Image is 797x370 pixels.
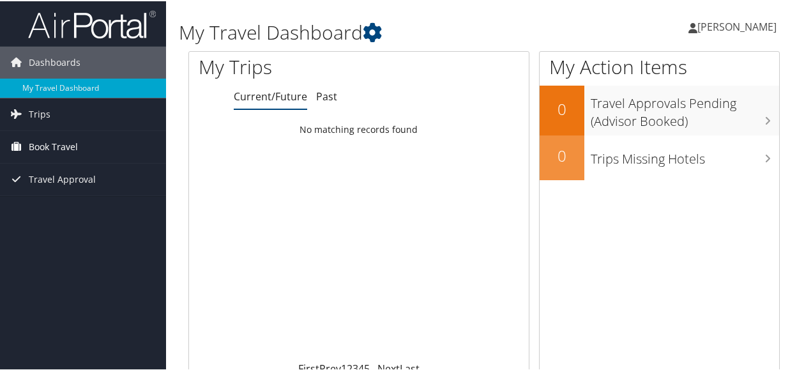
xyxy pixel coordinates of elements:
h3: Travel Approvals Pending (Advisor Booked) [591,87,779,129]
h2: 0 [540,97,584,119]
a: Current/Future [234,88,307,102]
span: Dashboards [29,45,80,77]
a: [PERSON_NAME] [688,6,789,45]
span: Travel Approval [29,162,96,194]
span: Trips [29,97,50,129]
a: Past [316,88,337,102]
img: airportal-logo.png [28,8,156,38]
span: Book Travel [29,130,78,162]
a: 0Trips Missing Hotels [540,134,779,179]
h1: My Travel Dashboard [179,18,586,45]
a: 0Travel Approvals Pending (Advisor Booked) [540,84,779,134]
h2: 0 [540,144,584,166]
h1: My Trips [199,52,377,79]
td: No matching records found [189,117,529,140]
span: [PERSON_NAME] [697,19,777,33]
h1: My Action Items [540,52,779,79]
h3: Trips Missing Hotels [591,143,779,167]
